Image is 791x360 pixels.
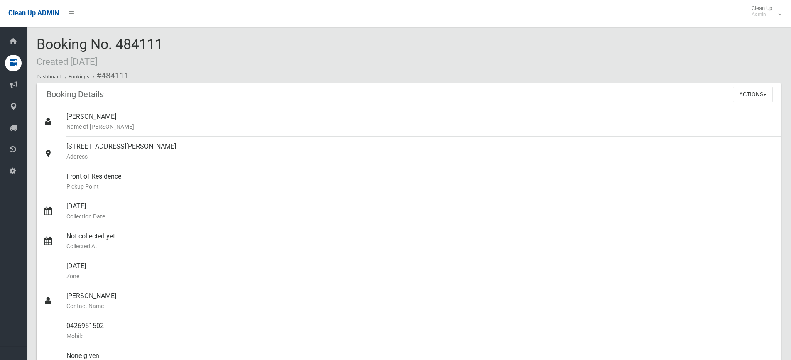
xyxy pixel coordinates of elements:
[66,181,774,191] small: Pickup Point
[37,36,163,68] span: Booking No. 484111
[69,74,89,80] a: Bookings
[66,152,774,162] small: Address
[747,5,781,17] span: Clean Up
[66,211,774,221] small: Collection Date
[66,167,774,196] div: Front of Residence
[66,316,774,346] div: 0426951502
[66,271,774,281] small: Zone
[752,11,772,17] small: Admin
[66,286,774,316] div: [PERSON_NAME]
[66,196,774,226] div: [DATE]
[37,86,114,103] header: Booking Details
[66,226,774,256] div: Not collected yet
[66,137,774,167] div: [STREET_ADDRESS][PERSON_NAME]
[66,122,774,132] small: Name of [PERSON_NAME]
[66,107,774,137] div: [PERSON_NAME]
[8,9,59,17] span: Clean Up ADMIN
[91,68,129,83] li: #484111
[37,74,61,80] a: Dashboard
[66,241,774,251] small: Collected At
[66,301,774,311] small: Contact Name
[66,331,774,341] small: Mobile
[37,56,98,67] small: Created [DATE]
[733,87,773,102] button: Actions
[66,256,774,286] div: [DATE]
